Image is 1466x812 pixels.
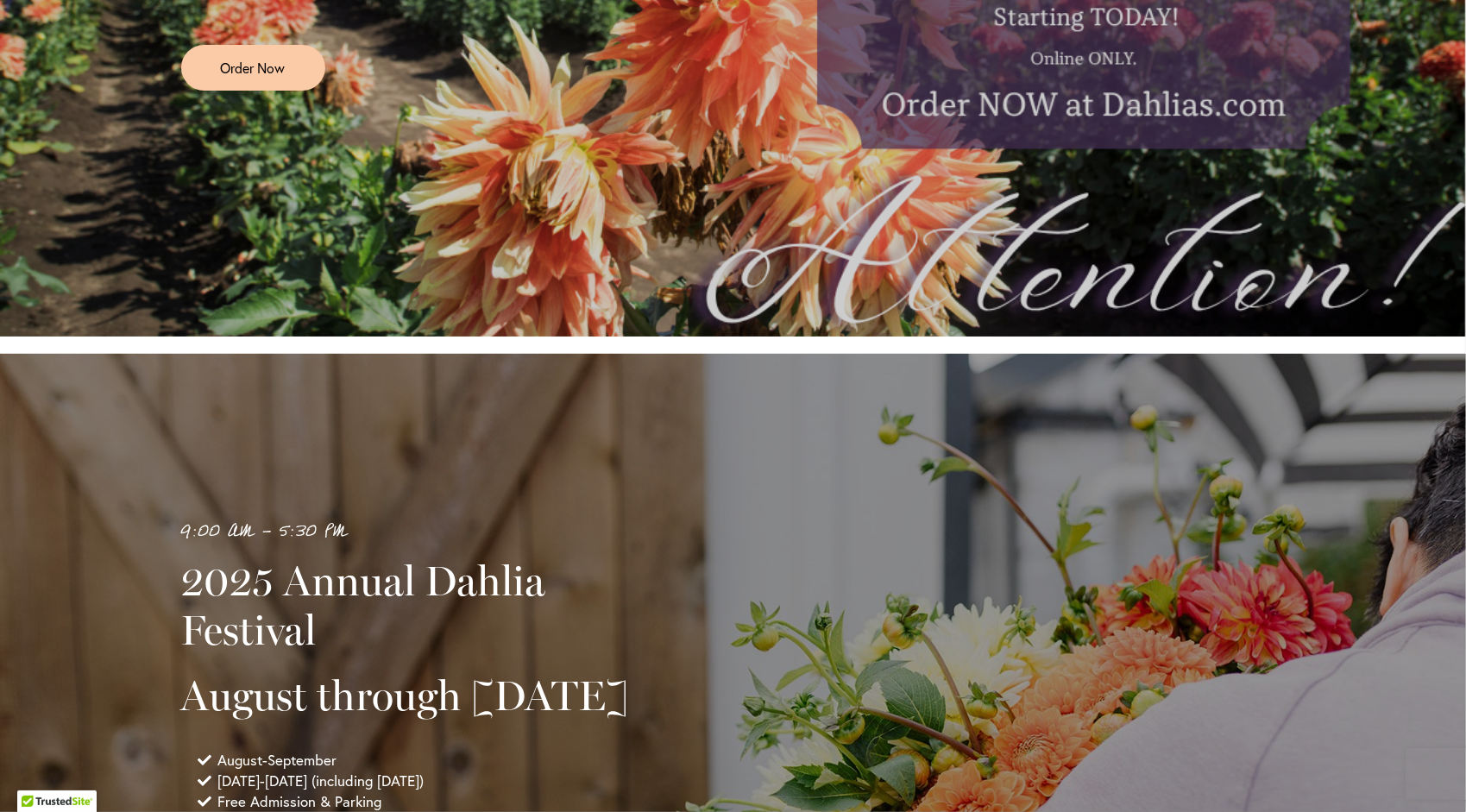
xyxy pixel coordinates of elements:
span: August-September [218,750,337,771]
a: Order Now [181,45,325,91]
span: Free Admission & Parking [218,791,382,812]
p: 9:00 AM - 5:30 PM [181,518,656,546]
h2: August through [DATE] [181,671,656,720]
span: Order Now [221,58,286,78]
h2: 2025 Annual Dahlia Festival [181,557,656,653]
